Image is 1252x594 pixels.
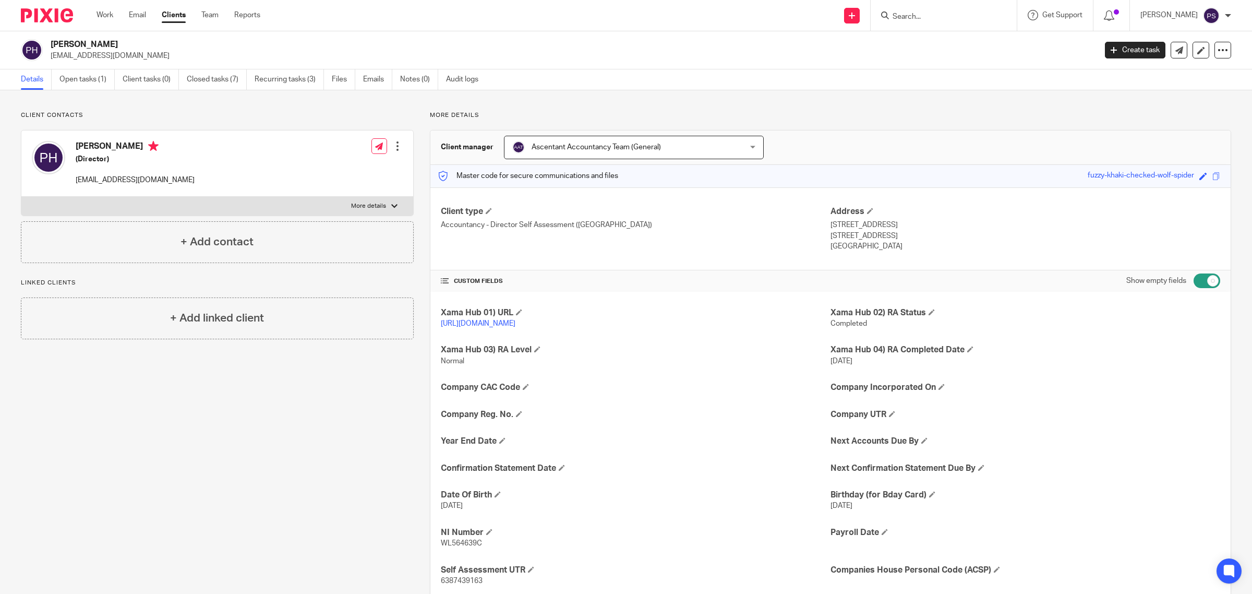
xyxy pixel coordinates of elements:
[21,279,414,287] p: Linked clients
[170,310,264,326] h4: + Add linked client
[97,10,113,20] a: Work
[1140,10,1198,20] p: [PERSON_NAME]
[441,565,830,576] h4: Self Assessment UTR
[180,234,254,250] h4: + Add contact
[441,436,830,447] h4: Year End Date
[255,69,324,90] a: Recurring tasks (3)
[441,540,482,547] span: WL564639C
[129,10,146,20] a: Email
[351,202,386,210] p: More details
[123,69,179,90] a: Client tasks (0)
[201,10,219,20] a: Team
[892,13,985,22] input: Search
[441,142,493,152] h3: Client manager
[441,409,830,420] h4: Company Reg. No.
[830,382,1220,393] h4: Company Incorporated On
[59,69,115,90] a: Open tasks (1)
[21,111,414,120] p: Client contacts
[441,277,830,286] h4: CUSTOM FIELDS
[441,220,830,230] p: Accountancy - Director Self Assessment ([GEOGRAPHIC_DATA])
[830,344,1220,355] h4: Xama Hub 04) RA Completed Date
[830,241,1220,252] p: [GEOGRAPHIC_DATA]
[830,231,1220,241] p: [STREET_ADDRESS]
[21,39,43,61] img: svg%3E
[51,39,882,50] h2: [PERSON_NAME]
[21,69,52,90] a: Details
[430,111,1231,120] p: More details
[76,175,195,185] p: [EMAIL_ADDRESS][DOMAIN_NAME]
[441,307,830,318] h4: Xama Hub 01) URL
[441,320,515,327] a: [URL][DOMAIN_NAME]
[441,577,483,585] span: 6387439163
[162,10,186,20] a: Clients
[512,141,525,153] img: svg%3E
[441,463,830,474] h4: Confirmation Statement Date
[830,358,852,365] span: [DATE]
[76,141,195,154] h4: [PERSON_NAME]
[830,565,1220,576] h4: Companies House Personal Code (ACSP)
[441,206,830,217] h4: Client type
[830,307,1220,318] h4: Xama Hub 02) RA Status
[32,141,65,174] img: svg%3E
[441,358,464,365] span: Normal
[438,171,618,181] p: Master code for secure communications and files
[148,141,159,151] i: Primary
[830,206,1220,217] h4: Address
[234,10,260,20] a: Reports
[1126,276,1186,286] label: Show empty fields
[21,8,73,22] img: Pixie
[446,69,486,90] a: Audit logs
[830,220,1220,230] p: [STREET_ADDRESS]
[441,382,830,393] h4: Company CAC Code
[1105,42,1165,58] a: Create task
[830,436,1220,447] h4: Next Accounts Due By
[830,463,1220,474] h4: Next Confirmation Statement Due By
[532,144,661,151] span: Ascentant Accountancy Team (General)
[1042,11,1082,19] span: Get Support
[363,69,392,90] a: Emails
[830,490,1220,501] h4: Birthday (for Bday Card)
[51,51,1089,61] p: [EMAIL_ADDRESS][DOMAIN_NAME]
[441,490,830,501] h4: Date Of Birth
[76,154,195,164] h5: (Director)
[1203,7,1220,24] img: svg%3E
[441,502,463,509] span: [DATE]
[1088,170,1194,182] div: fuzzy-khaki-checked-wolf-spider
[441,527,830,538] h4: NI Number
[830,320,867,327] span: Completed
[332,69,355,90] a: Files
[187,69,247,90] a: Closed tasks (7)
[400,69,438,90] a: Notes (0)
[830,409,1220,420] h4: Company UTR
[830,502,852,509] span: [DATE]
[830,527,1220,538] h4: Payroll Date
[441,344,830,355] h4: Xama Hub 03) RA Level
